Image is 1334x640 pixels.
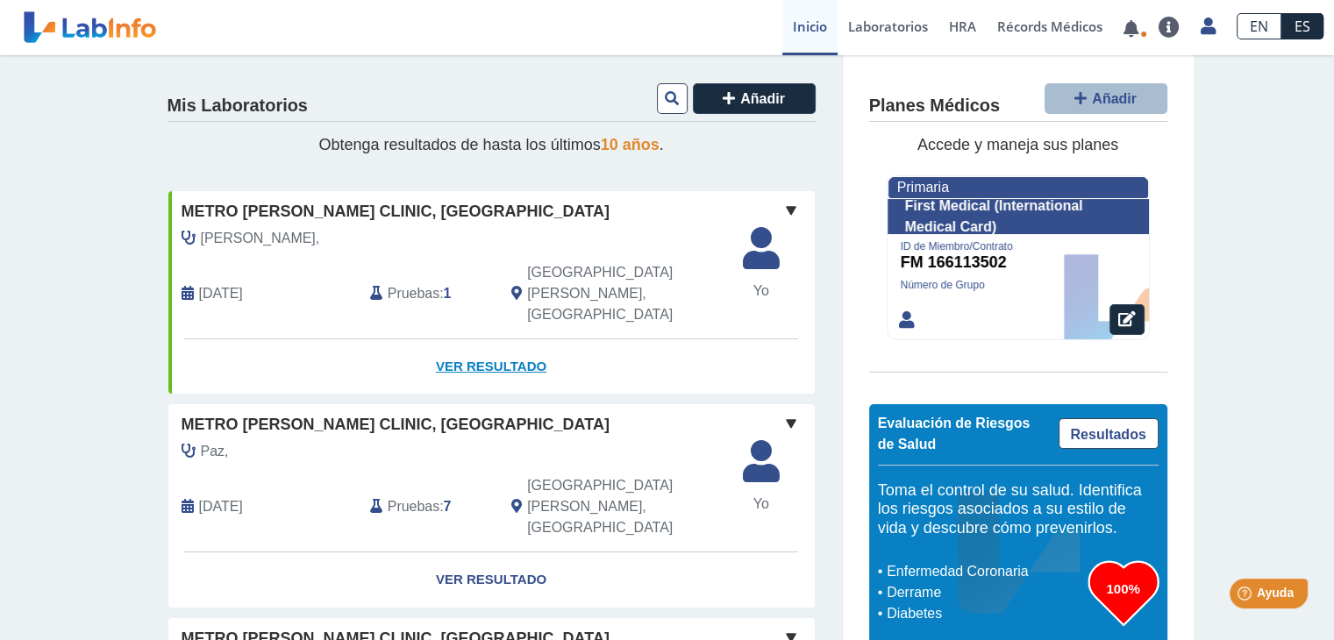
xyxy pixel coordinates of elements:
span: Yo [732,494,790,515]
span: Pruebas [388,283,439,304]
div: : [357,262,498,325]
span: Primaria [897,180,949,195]
span: Aviles, [201,228,320,249]
span: Añadir [740,91,785,106]
a: Resultados [1059,418,1159,449]
span: Accede y maneja sus planes [917,136,1118,153]
b: 7 [444,499,452,514]
span: Añadir [1092,91,1137,106]
span: San Juan, PR [527,475,721,538]
span: Obtenga resultados de hasta los últimos . [318,136,663,153]
span: 10 años [601,136,660,153]
button: Añadir [693,83,816,114]
h4: Planes Médicos [869,96,1000,117]
a: Ver Resultado [168,552,815,608]
h4: Mis Laboratorios [168,96,308,117]
a: Ver Resultado [168,339,815,395]
span: HRA [949,18,976,35]
li: Diabetes [882,603,1088,624]
li: Derrame [882,582,1088,603]
span: Yo [732,281,790,302]
b: 1 [444,286,452,301]
button: Añadir [1045,83,1167,114]
span: San Juan, PR [527,262,721,325]
span: Evaluación de Riesgos de Salud [878,416,1031,452]
span: Metro [PERSON_NAME] Clinic, [GEOGRAPHIC_DATA] [182,413,610,437]
a: EN [1237,13,1281,39]
h3: 100% [1088,578,1159,600]
span: 2025-08-21 [199,283,243,304]
h5: Toma el control de su salud. Identifica los riesgos asociados a su estilo de vida y descubre cómo... [878,481,1159,538]
span: 2025-07-21 [199,496,243,517]
span: Metro [PERSON_NAME] Clinic, [GEOGRAPHIC_DATA] [182,200,610,224]
a: ES [1281,13,1323,39]
div: : [357,475,498,538]
iframe: Help widget launcher [1178,572,1315,621]
li: Enfermedad Coronaria [882,561,1088,582]
span: Paz, [201,441,229,462]
span: Pruebas [388,496,439,517]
